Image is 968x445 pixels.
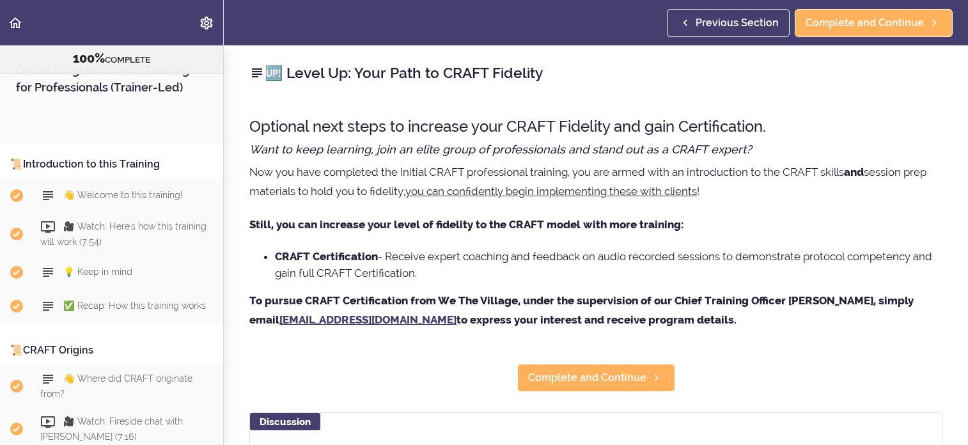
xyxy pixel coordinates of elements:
[250,413,320,430] div: Discussion
[249,116,942,137] h3: Optional next steps to increase your CRAFT Fidelity and gain Certification.
[806,15,924,31] span: Complete and Continue
[528,370,646,386] span: Complete and Continue
[275,248,942,281] li: - Receive expert coaching and feedback on audio recorded sessions to demonstrate protocol compete...
[457,313,737,326] strong: to express your interest and receive program details.
[73,51,105,66] span: 100%
[40,221,207,246] span: 🎥 Watch: Here's how this training will work (7:54)
[63,301,206,311] span: ✅ Recap: How this training works
[696,15,779,31] span: Previous Section
[249,143,752,156] em: Want to keep learning, join an elite group of professionals and stand out as a CRAFT expert?
[40,373,192,398] span: 👋 Where did CRAFT originate from?
[40,416,183,441] span: 🎥 Watch: Fireside chat with [PERSON_NAME] (7:16)
[249,294,914,326] strong: To pursue CRAFT Certification from We The Village, under the supervision of our Chief Training Of...
[795,9,953,37] a: Complete and Continue
[16,51,207,67] div: COMPLETE
[405,185,697,198] u: you can confidently begin implementing these with clients
[279,313,457,326] a: [EMAIL_ADDRESS][DOMAIN_NAME]
[667,9,790,37] a: Previous Section
[517,364,675,392] a: Complete and Continue
[199,15,214,31] svg: Settings Menu
[249,218,683,231] strong: Still, you can increase your level of fidelity to the CRAFT model with more training:
[8,15,23,31] svg: Back to course curriculum
[844,166,864,178] strong: and
[249,162,942,201] p: Now you have completed the initial CRAFT professional training, you are armed with an introductio...
[249,62,942,84] h2: 🆙 Level Up: Your Path to CRAFT Fidelity
[275,250,378,263] strong: CRAFT Certification
[63,190,182,200] span: 👋 Welcome to this training!
[63,267,132,277] span: 💡 Keep in mind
